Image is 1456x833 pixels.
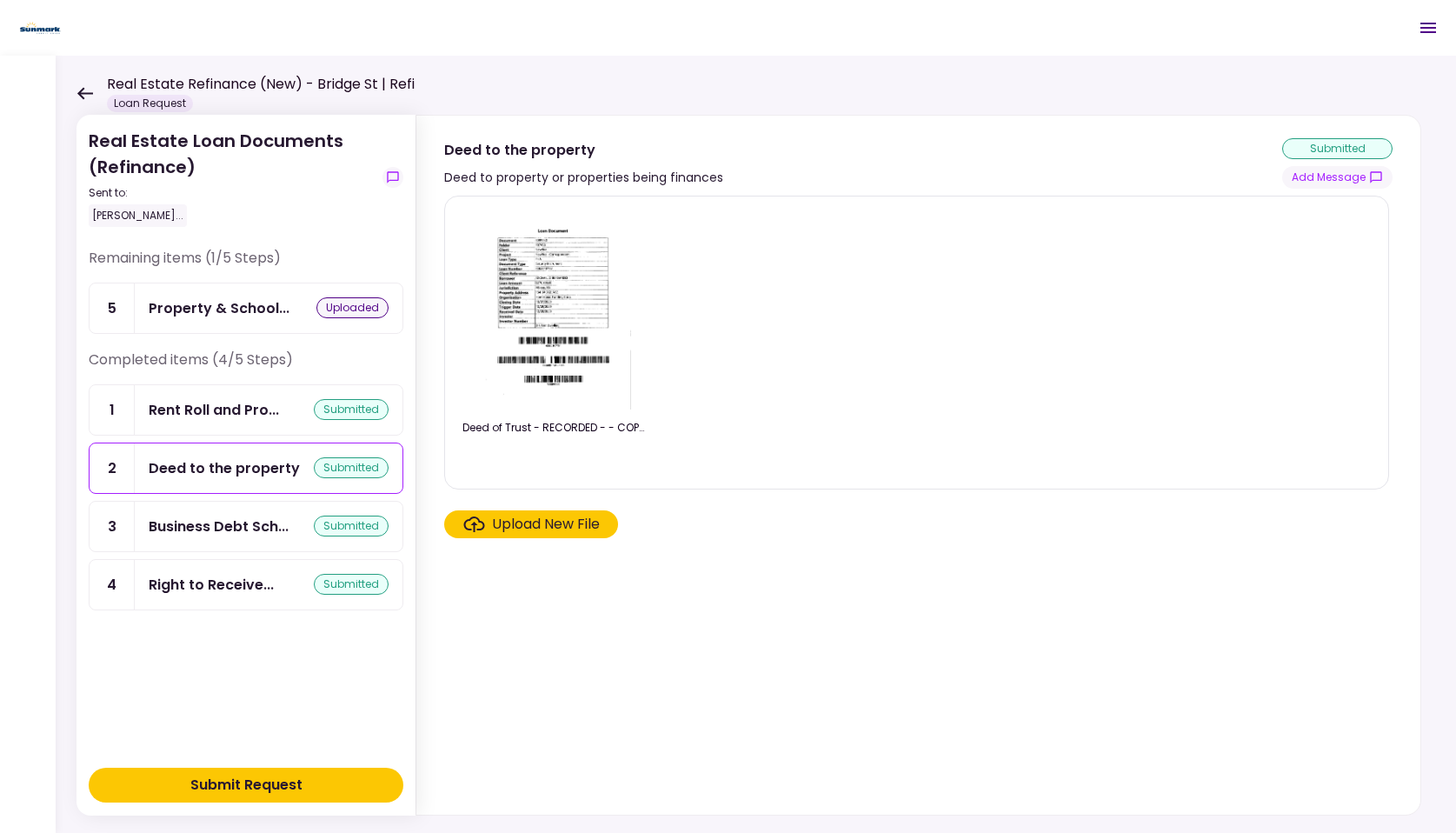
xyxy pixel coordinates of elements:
[149,399,279,421] div: Rent Roll and Property Cashflow
[17,15,63,41] img: Partner icon
[90,502,135,551] div: 3
[190,775,303,796] div: Submit Request
[107,74,415,95] h1: Real Estate Refinance (New) - Bridge St | Refi
[89,248,403,283] div: Remaining items (1/5 Steps)
[149,457,300,479] div: Deed to the property
[89,559,403,610] a: 4Right to Receive Appraisalsubmitted
[382,167,403,188] button: show-messages
[89,185,376,201] div: Sent to:
[89,350,403,384] div: Completed items (4/5 Steps)
[89,501,403,552] a: 3Business Debt Schedulesubmitted
[492,514,600,535] div: Upload New File
[462,420,645,436] div: Deed of Trust - RECORDED - - COPY - 5_7_2021.pdf
[1282,138,1393,159] div: submitted
[1407,7,1449,49] button: Open menu
[90,560,135,610] div: 4
[89,384,403,436] a: 1Rent Roll and Property Cashflowsubmitted
[314,516,389,536] div: submitted
[444,167,723,188] div: Deed to property or properties being finances
[89,283,403,334] a: 5Property & School Tax Billsuploaded
[89,128,376,227] div: Real Estate Loan Documents (Refinance)
[149,297,289,319] div: Property & School Tax Bills
[89,768,403,803] button: Submit Request
[90,443,135,493] div: 2
[90,385,135,435] div: 1
[89,204,187,227] div: [PERSON_NAME]...
[314,457,389,478] div: submitted
[416,115,1421,816] div: Deed to the propertyDeed to property or properties being financessubmittedshow-messagesDeed of Tr...
[316,297,389,318] div: uploaded
[149,516,289,537] div: Business Debt Schedule
[1282,166,1393,189] button: show-messages
[107,95,193,112] div: Loan Request
[149,574,274,596] div: Right to Receive Appraisal
[444,510,618,538] span: Click here to upload the required document
[314,574,389,595] div: submitted
[444,139,723,161] div: Deed to the property
[90,283,135,333] div: 5
[89,443,403,494] a: 2Deed to the propertysubmitted
[314,399,389,420] div: submitted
